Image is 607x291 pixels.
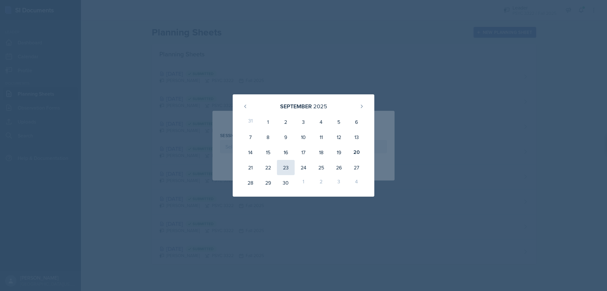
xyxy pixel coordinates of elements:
[312,160,330,175] div: 25
[348,114,365,130] div: 6
[295,175,312,190] div: 1
[330,175,348,190] div: 3
[242,175,259,190] div: 28
[295,160,312,175] div: 24
[242,160,259,175] div: 21
[277,145,295,160] div: 16
[295,130,312,145] div: 10
[313,102,327,111] div: 2025
[312,114,330,130] div: 4
[312,130,330,145] div: 11
[277,160,295,175] div: 23
[295,145,312,160] div: 17
[259,160,277,175] div: 22
[280,102,312,111] div: September
[259,114,277,130] div: 1
[242,130,259,145] div: 7
[242,114,259,130] div: 31
[295,114,312,130] div: 3
[348,145,365,160] div: 20
[312,145,330,160] div: 18
[277,130,295,145] div: 9
[312,175,330,190] div: 2
[259,175,277,190] div: 29
[330,160,348,175] div: 26
[348,160,365,175] div: 27
[277,175,295,190] div: 30
[259,145,277,160] div: 15
[330,145,348,160] div: 19
[330,130,348,145] div: 12
[348,130,365,145] div: 13
[330,114,348,130] div: 5
[348,175,365,190] div: 4
[259,130,277,145] div: 8
[277,114,295,130] div: 2
[242,145,259,160] div: 14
